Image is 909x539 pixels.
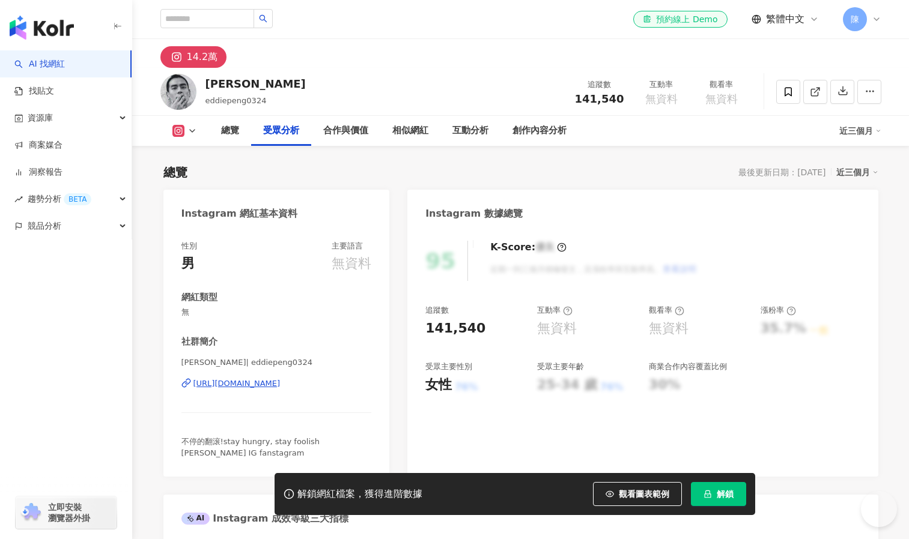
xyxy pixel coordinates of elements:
[181,512,348,525] div: Instagram 成效等級三大指標
[181,336,217,348] div: 社群簡介
[19,503,43,522] img: chrome extension
[64,193,91,205] div: BETA
[649,361,727,372] div: 商業合作內容覆蓋比例
[619,489,669,499] span: 觀看圖表範例
[187,49,218,65] div: 14.2萬
[16,496,117,529] a: chrome extension立即安裝 瀏覽器外掛
[181,437,320,457] span: 不停的翻滚!stay hungry, stay foolish [PERSON_NAME] IG fanstagram
[323,124,368,138] div: 合作與價值
[649,319,689,338] div: 無資料
[425,207,523,220] div: Instagram 數據總覽
[425,319,485,338] div: 141,540
[181,241,197,251] div: 性別
[575,92,624,105] span: 141,540
[537,319,577,338] div: 無資料
[537,305,573,316] div: 互動率
[181,307,372,318] span: 無
[717,489,734,499] span: 解鎖
[14,195,23,203] span: rise
[704,490,712,498] span: lock
[332,254,371,273] div: 無資料
[205,96,267,105] span: eddiepeng0324
[160,74,196,110] img: KOL Avatar
[259,14,267,23] span: search
[392,124,428,138] div: 相似網紅
[193,378,281,389] div: [URL][DOMAIN_NAME]
[575,79,624,91] div: 追蹤數
[836,164,878,180] div: 近三個月
[649,305,684,316] div: 觀看率
[181,378,372,389] a: [URL][DOMAIN_NAME]
[14,58,65,70] a: searchAI 找網紅
[221,124,239,138] div: 總覽
[851,13,859,26] span: 陳
[490,241,567,254] div: K-Score :
[738,167,825,177] div: 最後更新日期：[DATE]
[14,166,62,178] a: 洞察報告
[452,124,488,138] div: 互動分析
[181,513,210,525] div: AI
[48,502,90,523] span: 立即安裝 瀏覽器外掛
[425,376,452,394] div: 女性
[766,13,804,26] span: 繁體中文
[645,93,678,105] span: 無資料
[205,76,306,91] div: [PERSON_NAME]
[705,93,738,105] span: 無資料
[839,121,881,140] div: 近三個月
[537,361,584,372] div: 受眾主要年齡
[28,104,53,131] span: 資源庫
[691,482,746,506] button: 解鎖
[14,139,62,151] a: 商案媒合
[181,357,372,368] span: [PERSON_NAME]| eddiepeng0324
[425,305,449,316] div: 追蹤數
[14,85,54,97] a: 找貼文
[160,46,227,68] button: 14.2萬
[761,305,796,316] div: 漲粉率
[181,291,217,304] div: 網紅類型
[181,254,195,273] div: 男
[643,13,717,25] div: 預約線上 Demo
[28,212,61,239] span: 競品分析
[297,488,422,501] div: 解鎖網紅檔案，獲得進階數據
[163,164,187,181] div: 總覽
[699,79,744,91] div: 觀看率
[633,11,727,28] a: 預約線上 Demo
[332,241,363,251] div: 主要語言
[263,124,299,138] div: 受眾分析
[639,79,684,91] div: 互動率
[512,124,567,138] div: 創作內容分析
[181,207,298,220] div: Instagram 網紅基本資料
[10,16,74,40] img: logo
[28,185,91,212] span: 趨勢分析
[425,361,472,372] div: 受眾主要性別
[593,482,682,506] button: 觀看圖表範例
